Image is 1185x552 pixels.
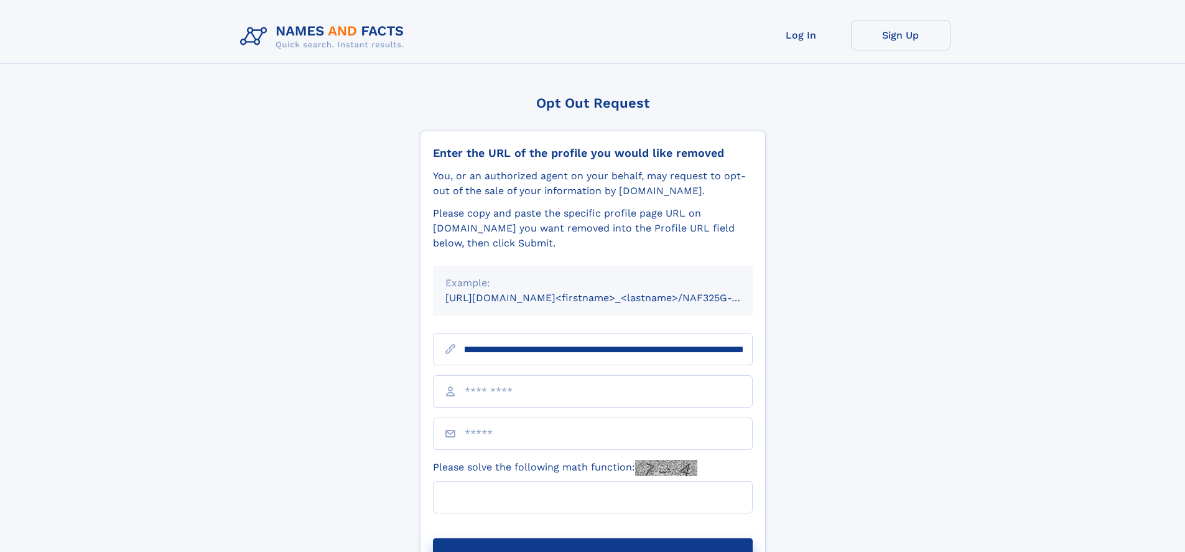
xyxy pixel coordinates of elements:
[433,146,753,160] div: Enter the URL of the profile you would like removed
[433,460,697,476] label: Please solve the following math function:
[420,95,766,111] div: Opt Out Request
[851,20,950,50] a: Sign Up
[235,20,414,54] img: Logo Names and Facts
[445,292,776,304] small: [URL][DOMAIN_NAME]<firstname>_<lastname>/NAF325G-xxxxxxxx
[445,276,740,291] div: Example:
[433,206,753,251] div: Please copy and paste the specific profile page URL on [DOMAIN_NAME] you want removed into the Pr...
[751,20,851,50] a: Log In
[433,169,753,199] div: You, or an authorized agent on your behalf, may request to opt-out of the sale of your informatio...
